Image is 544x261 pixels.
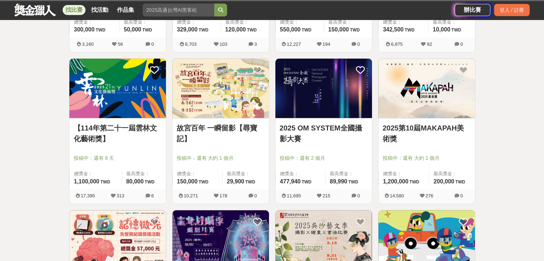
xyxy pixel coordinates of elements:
span: 投稿中：還有 8 天 [74,154,162,162]
span: 投稿中：還有 大約 1 個月 [383,154,471,162]
span: 最高獎金： [328,19,368,26]
span: 0 [151,41,154,47]
span: TWD [245,179,255,184]
span: TWD [101,179,110,184]
span: 11,695 [287,193,301,198]
span: 200,000 [433,178,454,184]
span: 總獎金： [74,170,117,177]
span: 276 [426,193,433,198]
span: 80,000 [126,178,144,184]
span: 14,580 [390,193,404,198]
img: Cover Image [378,59,475,118]
span: 最高獎金： [126,170,162,177]
span: TWD [199,28,208,33]
span: 最高獎金： [227,170,265,177]
span: 120,000 [225,26,246,33]
img: Cover Image [275,59,372,118]
input: 2025高通台灣AI黑客松 [143,4,214,16]
span: 150,000 [328,26,349,33]
span: 3 [254,41,257,47]
span: 6 [151,193,154,198]
span: 最高獎金： [330,170,368,177]
a: 辦比賽 [455,4,490,16]
span: TWD [302,28,311,33]
span: 12,227 [287,41,301,47]
span: 550,000 [280,26,301,33]
a: Cover Image [172,59,269,119]
span: 最高獎金： [433,170,470,177]
span: 342,500 [383,26,404,33]
span: 6,875 [391,41,403,47]
span: 0 [254,193,257,198]
a: Cover Image [378,59,475,119]
span: 17,395 [81,193,95,198]
span: 29,900 [227,178,244,184]
a: 2025 OM SYSTEM全國攝影大賽 [280,123,368,144]
span: 8,703 [185,41,197,47]
div: 登入 / 註冊 [494,4,530,16]
span: 總獎金： [177,170,218,177]
span: 10,271 [184,193,198,198]
span: 103 [220,41,227,47]
span: 總獎金： [383,170,425,177]
span: 總獎金： [383,19,424,26]
a: 找比賽 [63,5,85,15]
img: Cover Image [69,59,166,118]
span: 89,990 [330,178,347,184]
span: 215 [323,193,330,198]
span: 0 [357,193,360,198]
a: 【114年第二十一屆雲林文化藝術獎】 [74,123,162,144]
img: Cover Image [172,59,269,118]
a: 故宮百年 一瞬留影【尋寶記】 [177,123,265,144]
a: 作品集 [114,5,137,15]
span: 1,100,000 [74,178,99,184]
span: 最高獎金： [124,19,162,26]
span: 50,000 [124,26,141,33]
span: 最高獎金： [433,19,471,26]
span: 總獎金： [280,19,319,26]
span: 總獎金： [177,19,216,26]
span: 總獎金： [74,19,115,26]
span: 0 [460,41,463,47]
span: TWD [405,28,414,33]
span: TWD [455,179,465,184]
span: 10,000 [433,26,450,33]
span: 1,200,000 [383,178,408,184]
span: 92 [427,41,432,47]
span: 0 [460,193,463,198]
span: 300,000 [74,26,95,33]
span: 150,000 [177,178,198,184]
a: 2025第10屆MAKAPAH美術獎 [383,123,471,144]
a: Cover Image [275,59,372,119]
span: 477,940 [280,178,301,184]
span: 最高獎金： [225,19,265,26]
span: 投稿中：還有 大約 1 個月 [177,154,265,162]
span: TWD [142,28,152,33]
span: TWD [95,28,105,33]
span: 313 [117,193,124,198]
span: TWD [348,179,358,184]
span: 投稿中：還有 2 個月 [280,154,368,162]
span: 329,000 [177,26,198,33]
span: TWD [199,179,208,184]
span: 總獎金： [280,170,321,177]
span: TWD [451,28,461,33]
span: TWD [302,179,311,184]
span: 56 [118,41,123,47]
span: TWD [247,28,256,33]
span: 3,160 [82,41,94,47]
span: 178 [220,193,227,198]
span: TWD [145,179,155,184]
span: TWD [410,179,419,184]
span: TWD [350,28,359,33]
span: 194 [323,41,330,47]
span: 0 [357,41,360,47]
a: Cover Image [69,59,166,119]
a: 找活動 [88,5,111,15]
